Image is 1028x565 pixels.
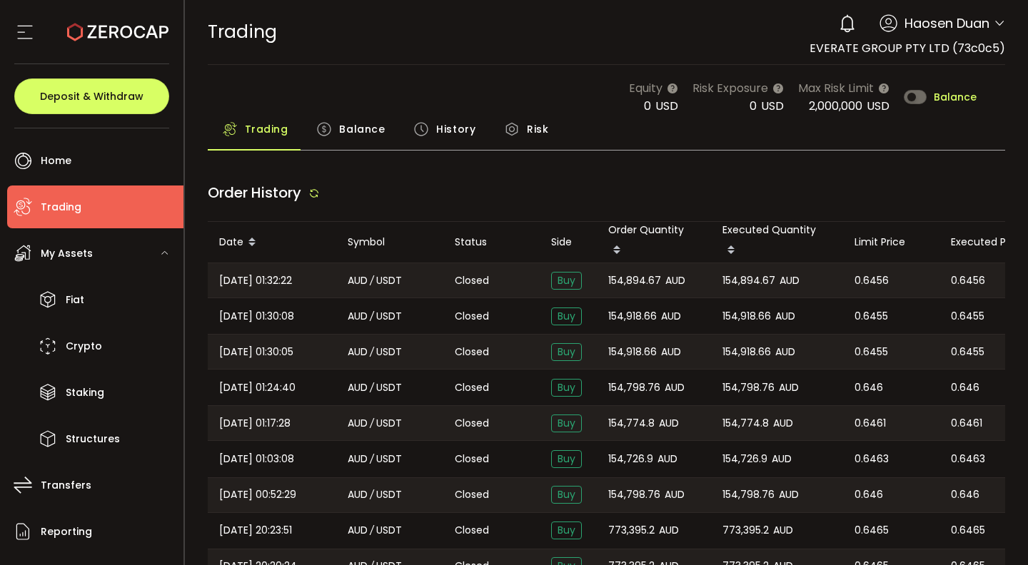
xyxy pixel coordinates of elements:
span: Closed [455,487,489,502]
span: AUD [659,522,679,539]
span: Closed [455,273,489,288]
span: Equity [629,79,662,97]
div: Date [208,230,336,255]
div: Limit Price [843,234,939,250]
span: 154,798.76 [608,487,660,503]
span: Risk Exposure [692,79,768,97]
span: 0 [644,98,651,114]
span: AUD [348,308,368,325]
span: USDT [376,451,402,467]
span: AUD [772,451,792,467]
span: [DATE] 01:30:08 [219,308,294,325]
span: 0.6461 [855,415,886,432]
em: / [370,273,374,289]
span: Staking [66,382,104,403]
span: Transfers [41,475,91,496]
span: USDT [376,380,402,396]
span: AUD [773,522,793,539]
span: 154,918.66 [722,344,771,360]
div: Order Quantity [597,222,711,263]
span: [DATE] 01:30:05 [219,344,293,360]
span: 154,918.66 [608,344,657,360]
div: Status [443,234,540,250]
div: Executed Quantity [711,222,843,263]
em: / [370,415,374,432]
em: / [370,380,374,396]
span: Max Risk Limit [798,79,874,97]
span: Closed [455,309,489,324]
span: 0.6455 [951,344,984,360]
span: Home [41,151,71,171]
span: 154,894.67 [608,273,661,289]
span: 0.6455 [855,308,888,325]
span: AUD [775,308,795,325]
span: AUD [779,380,799,396]
span: 0.6455 [951,308,984,325]
span: USDT [376,522,402,539]
span: AUD [775,344,795,360]
span: 0.646 [855,487,883,503]
span: Buy [551,486,582,504]
span: AUD [348,451,368,467]
span: 0.6465 [951,522,985,539]
span: 0 [750,98,757,114]
span: My Assets [41,243,93,264]
span: AUD [348,344,368,360]
em: / [370,522,374,539]
span: AUD [348,487,368,503]
span: EVERATE GROUP PTY LTD (73c0c5) [810,40,1005,56]
span: 154,774.8 [722,415,769,432]
span: AUD [348,380,368,396]
span: 0.6463 [951,451,985,467]
span: Trading [208,19,277,44]
span: AUD [348,415,368,432]
div: Side [540,234,597,250]
span: 773,395.2 [722,522,769,539]
span: 0.6463 [855,451,889,467]
span: Buy [551,307,582,325]
span: Closed [455,345,489,360]
span: [DATE] 01:17:28 [219,415,291,432]
span: Fiat [66,290,84,310]
span: AUD [773,415,793,432]
span: 154,918.66 [722,308,771,325]
span: 154,726.9 [608,451,653,467]
span: USDT [376,487,402,503]
span: 0.6456 [855,273,889,289]
span: 0.6461 [951,415,982,432]
em: / [370,487,374,503]
span: Trading [41,197,81,218]
span: Closed [455,416,489,431]
span: AUD [657,451,677,467]
span: AUD [348,522,368,539]
span: Deposit & Withdraw [40,91,143,101]
span: 154,798.76 [722,380,775,396]
span: Reporting [41,521,92,542]
span: Closed [455,380,489,395]
span: Buy [551,343,582,361]
span: 773,395.2 [608,522,655,539]
span: [DATE] 01:32:22 [219,273,292,289]
span: Order History [208,183,301,203]
span: AUD [780,273,800,289]
span: USD [867,98,890,114]
span: Balance [339,115,385,143]
span: USDT [376,308,402,325]
span: 154,798.76 [722,487,775,503]
span: 154,918.66 [608,308,657,325]
span: AUD [665,487,685,503]
span: AUD [348,273,368,289]
span: 2,000,000 [809,98,862,114]
iframe: Chat Widget [957,497,1028,565]
span: USD [761,98,784,114]
em: / [370,451,374,467]
span: USDT [376,273,402,289]
span: AUD [665,380,685,396]
span: Buy [551,414,582,432]
span: 0.646 [951,487,979,503]
span: [DATE] 20:23:51 [219,522,292,539]
span: USD [655,98,678,114]
span: 0.6465 [855,522,889,539]
span: Haosen Duan [904,14,989,33]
